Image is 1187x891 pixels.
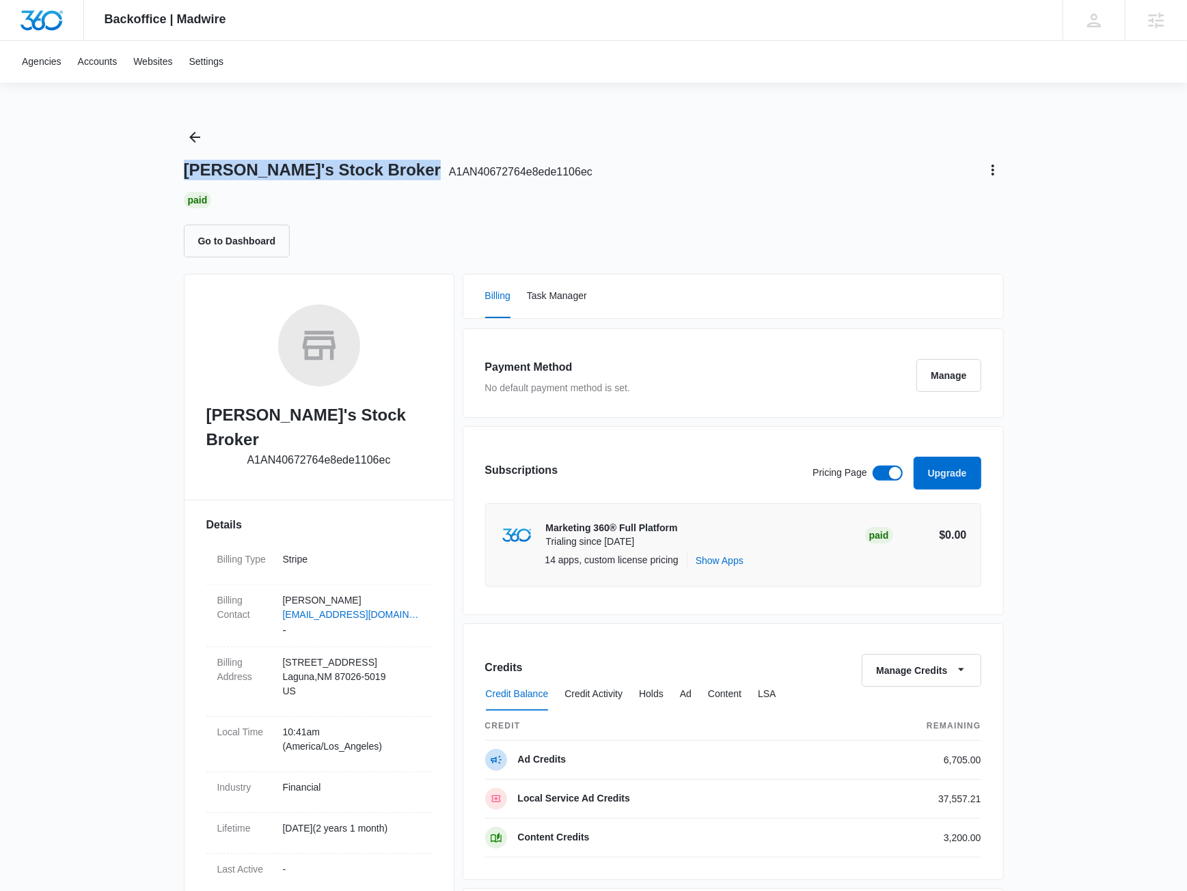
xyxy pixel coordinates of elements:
[449,166,592,178] span: A1AN40672764e8ede1106ec
[217,862,272,877] dt: Last Active
[903,527,967,543] p: $0.00
[283,608,421,622] a: [EMAIL_ADDRESS][DOMAIN_NAME]
[813,466,867,481] p: Pricing Page
[206,517,242,533] span: Details
[184,225,290,257] button: Go to Dashboard
[527,274,587,318] button: Task Manager
[206,813,432,854] div: Lifetime[DATE](2 years 1 month)
[865,527,893,543] div: Paid
[835,741,981,780] td: 6,705.00
[518,831,590,845] p: Content Credits
[283,725,421,754] p: 10:41am ( America/Los_Angeles )
[206,647,432,717] div: Billing Address[STREET_ADDRESS]Laguna,NM 87026-5019US
[564,678,623,711] button: Credit Activity
[283,862,421,877] p: -
[217,725,272,739] dt: Local Time
[283,552,421,567] p: Stripe
[206,544,432,585] div: Billing TypeStripe
[862,654,981,687] button: Manage Credits
[708,678,741,711] button: Content
[206,585,432,647] div: Billing Contact[PERSON_NAME][EMAIL_ADDRESS][DOMAIN_NAME]-
[283,655,421,698] p: [STREET_ADDRESS] Laguna , NM 87026-5019 US
[217,780,272,795] dt: Industry
[70,41,126,83] a: Accounts
[546,535,678,549] p: Trialing since [DATE]
[217,821,272,836] dt: Lifetime
[485,462,558,479] h3: Subscriptions
[206,772,432,813] div: IndustryFinancial
[545,553,679,567] p: 14 apps, custom license pricing
[914,457,981,490] button: Upgrade
[486,678,549,711] button: Credit Balance
[835,819,981,858] td: 3,200.00
[14,41,70,83] a: Agencies
[125,41,180,83] a: Websites
[206,717,432,772] div: Local Time10:41am (America/Los_Angeles)
[546,522,678,535] p: Marketing 360® Full Platform
[485,711,835,741] th: credit
[758,678,776,711] button: LSA
[485,359,630,376] h3: Payment Method
[696,553,743,567] button: Show Apps
[485,274,510,318] button: Billing
[518,792,630,806] p: Local Service Ad Credits
[184,160,592,180] h1: [PERSON_NAME]'s Stock Broker
[184,192,212,208] div: Paid
[639,678,664,711] button: Holds
[181,41,232,83] a: Settings
[485,381,630,395] p: No default payment method is set.
[283,780,421,795] p: Financial
[916,359,981,392] button: Manage
[283,593,421,608] p: [PERSON_NAME]
[502,528,532,543] img: marketing360Logo
[283,593,421,638] dd: -
[105,12,226,27] span: Backoffice | Madwire
[217,552,272,567] dt: Billing Type
[184,126,206,148] button: Back
[283,821,421,836] p: [DATE] ( 2 years 1 month )
[835,711,981,741] th: Remaining
[217,655,272,684] dt: Billing Address
[835,780,981,819] td: 37,557.21
[217,593,272,622] dt: Billing Contact
[518,753,567,767] p: Ad Credits
[247,452,391,468] p: A1AN40672764e8ede1106ec
[680,678,692,711] button: Ad
[206,403,432,452] h2: [PERSON_NAME]'s Stock Broker
[982,159,1004,181] button: Actions
[485,660,523,676] h3: Credits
